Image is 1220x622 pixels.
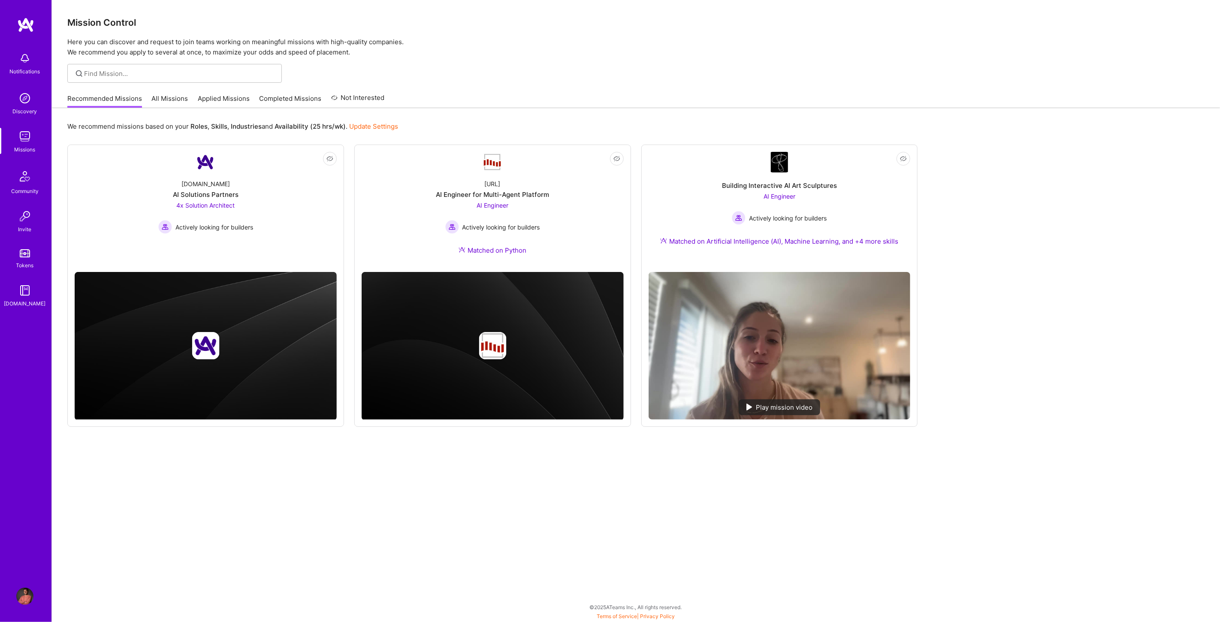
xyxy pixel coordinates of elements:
span: Actively looking for builders [175,223,253,232]
div: [DOMAIN_NAME] [181,179,230,188]
div: Matched on Artificial Intelligence (AI), Machine Learning, and +4 more skills [660,237,898,246]
a: All Missions [152,94,188,108]
a: Terms of Service [597,613,637,619]
div: [URL] [485,179,501,188]
img: tokens [20,249,30,257]
img: logo [17,17,34,33]
img: Actively looking for builders [732,211,746,225]
a: Recommended Missions [67,94,142,108]
span: 4x Solution Architect [176,202,235,209]
img: Company logo [192,332,219,359]
a: Company Logo[DOMAIN_NAME]AI Solutions Partners4x Solution Architect Actively looking for builders... [75,152,337,265]
img: Actively looking for builders [158,220,172,234]
a: Company Logo[URL]AI Engineer for Multi-Agent PlatformAI Engineer Actively looking for buildersAct... [362,152,624,265]
img: Community [15,166,35,187]
div: [DOMAIN_NAME] [4,299,46,308]
div: Invite [18,225,32,234]
p: We recommend missions based on your , , and . [67,122,398,131]
div: AI Solutions Partners [173,190,239,199]
i: icon SearchGrey [74,69,84,79]
span: AI Engineer [764,193,795,200]
b: Roles [190,122,208,130]
a: Privacy Policy [640,613,675,619]
span: Actively looking for builders [462,223,540,232]
span: | [597,613,675,619]
span: AI Engineer [477,202,508,209]
img: guide book [16,282,33,299]
img: Ateam Purple Icon [660,237,667,244]
b: Industries [231,122,262,130]
img: Actively looking for builders [445,220,459,234]
div: Tokens [16,261,34,270]
b: Availability (25 hrs/wk) [275,122,346,130]
div: Discovery [13,107,37,116]
span: Actively looking for builders [749,214,827,223]
a: Company LogoBuilding Interactive AI Art SculpturesAI Engineer Actively looking for buildersActive... [649,152,911,265]
img: User Avatar [16,588,33,605]
input: Find Mission... [85,69,275,78]
div: Notifications [10,67,40,76]
img: Ateam Purple Icon [459,246,465,253]
img: play [746,404,752,411]
a: Completed Missions [260,94,322,108]
div: Building Interactive AI Art Sculptures [722,181,837,190]
img: Invite [16,208,33,225]
img: Company Logo [771,152,788,172]
a: Update Settings [349,122,398,130]
img: bell [16,50,33,67]
img: discovery [16,90,33,107]
img: No Mission [649,272,911,420]
img: Company logo [479,332,506,359]
img: teamwork [16,128,33,145]
b: Skills [211,122,227,130]
i: icon EyeClosed [900,155,907,162]
div: Community [11,187,39,196]
img: Company Logo [195,152,216,172]
p: Here you can discover and request to join teams working on meaningful missions with high-quality ... [67,37,1205,57]
div: Play mission video [739,399,820,415]
i: icon EyeClosed [326,155,333,162]
div: Missions [15,145,36,154]
a: User Avatar [14,588,36,605]
img: cover [362,272,624,420]
img: cover [75,272,337,420]
h3: Mission Control [67,17,1205,28]
div: AI Engineer for Multi-Agent Platform [436,190,549,199]
a: Not Interested [331,93,385,108]
a: Applied Missions [198,94,250,108]
div: Matched on Python [459,246,526,255]
i: icon EyeClosed [613,155,620,162]
img: Company Logo [482,153,503,171]
div: © 2025 ATeams Inc., All rights reserved. [51,596,1220,618]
